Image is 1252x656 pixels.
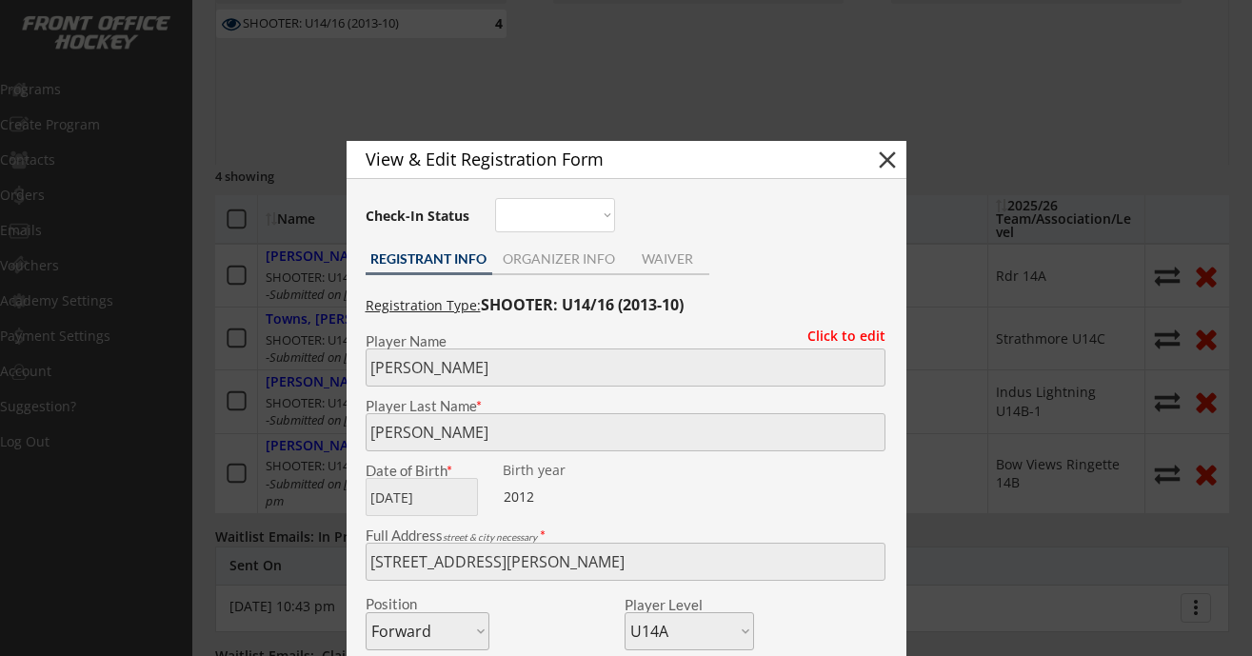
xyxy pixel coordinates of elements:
div: REGISTRANT INFO [366,252,492,266]
input: Street, City, Province/State [366,543,885,581]
div: Date of Birth [366,464,489,478]
div: Player Name [366,334,885,348]
div: Click to edit [793,329,885,343]
div: Player Last Name [366,399,885,413]
div: 2012 [504,487,623,507]
button: close [873,146,902,174]
div: Check-In Status [366,209,473,223]
u: Registration Type: [366,296,481,314]
div: WAIVER [626,252,709,266]
div: Player Level [625,598,754,612]
div: Position [366,597,464,611]
div: We are transitioning the system to collect and store date of birth instead of just birth year to ... [503,464,622,478]
div: View & Edit Registration Form [366,150,840,168]
em: street & city necessary [443,531,537,543]
strong: SHOOTER: U14/16 (2013-10) [481,294,684,315]
div: Full Address [366,528,885,543]
div: ORGANIZER INFO [492,252,626,266]
div: Birth year [503,464,622,477]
